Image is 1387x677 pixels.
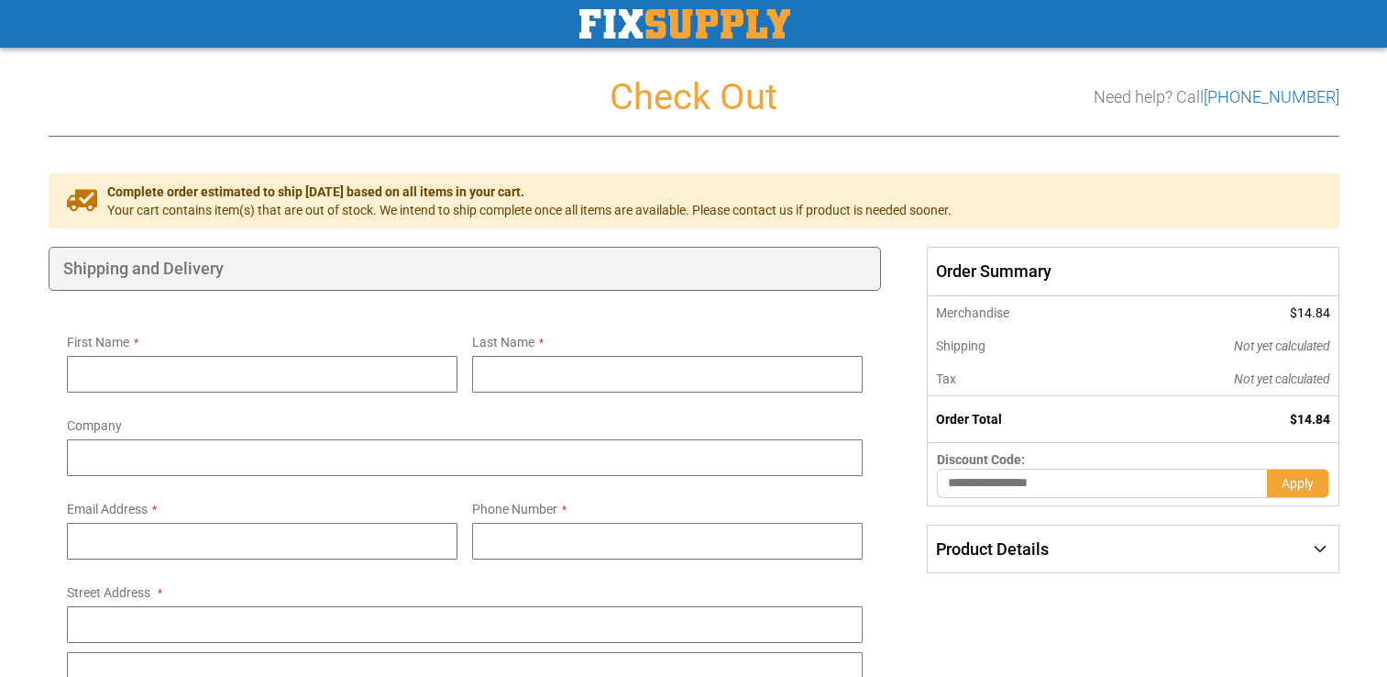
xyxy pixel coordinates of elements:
[67,335,129,350] span: First Name
[928,296,1110,329] th: Merchandise
[1290,412,1330,427] span: $14.84
[936,539,1049,559] span: Product Details
[1204,87,1339,106] a: [PHONE_NUMBER]
[67,418,122,433] span: Company
[579,9,790,39] img: Fix Industrial Supply
[1267,469,1329,498] button: Apply
[936,412,1002,427] strong: Order Total
[936,338,985,353] span: Shipping
[107,201,952,219] span: Your cart contains item(s) that are out of stock. We intend to ship complete once all items are a...
[472,335,534,350] span: Last Name
[49,247,882,291] div: Shipping and Delivery
[1094,88,1339,106] h3: Need help? Call
[472,502,557,516] span: Phone Number
[1290,305,1330,320] span: $14.84
[49,77,1339,117] h1: Check Out
[1234,338,1330,353] span: Not yet calculated
[927,247,1338,296] span: Order Summary
[928,362,1110,396] th: Tax
[67,502,148,516] span: Email Address
[937,452,1025,467] span: Discount Code:
[1282,476,1314,491] span: Apply
[579,9,790,39] a: store logo
[1234,372,1330,386] span: Not yet calculated
[67,585,150,600] span: Street Address
[107,183,952,201] span: Complete order estimated to ship [DATE] based on all items in your cart.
